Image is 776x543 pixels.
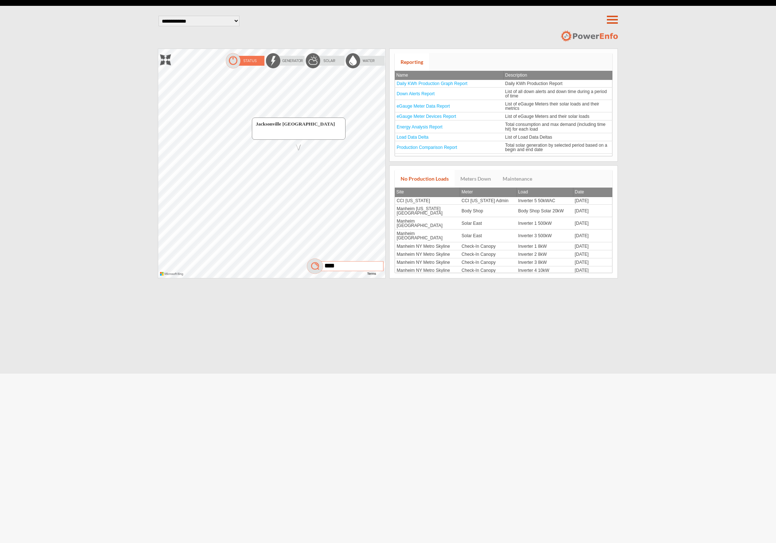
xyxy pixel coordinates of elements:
[397,124,442,130] a: Energy Analysis Report
[517,197,573,205] td: Inverter 5 50kWAC
[517,266,573,274] td: Inverter 4 10kW
[504,100,613,112] td: List of eGauge Meters their solar loads and their metrics
[460,250,516,258] td: Check-In Canopy
[504,133,613,141] td: List of Load Data Deltas
[573,250,613,258] td: [DATE]
[517,250,573,258] td: Inverter 2 8kW
[573,266,613,274] td: [DATE]
[225,53,265,69] img: statusOn.png
[460,242,516,250] td: Check-In Canopy
[504,154,613,162] td: List of several types of alerts
[397,155,416,160] a: Site Alerts
[460,197,516,205] td: CCI [US_STATE] Admin
[504,141,613,154] td: Total solar generation by selected period based on a begin and end date
[395,170,455,188] a: No Production Loads
[573,258,613,266] td: [DATE]
[460,205,516,217] td: Body Shop
[560,30,617,42] img: logo
[395,217,460,230] td: Manheim [GEOGRAPHIC_DATA]
[395,266,460,274] td: Manheim NY Metro Skyline
[504,71,613,80] th: Description
[504,88,613,100] td: List of all down alerts and down time during a period of time
[396,189,404,195] span: Site
[573,188,613,197] th: Date
[395,242,460,250] td: Manheim NY Metro Skyline
[575,189,584,195] span: Date
[505,73,527,78] span: Description
[460,188,516,197] th: Meter
[252,118,345,131] div: Jacksonville [GEOGRAPHIC_DATA]
[573,217,613,230] td: [DATE]
[395,250,460,258] td: Manheim NY Metro Skyline
[517,242,573,250] td: Inverter 1 8kW
[460,258,516,266] td: Check-In Canopy
[265,53,305,69] img: energyOff.png
[517,205,573,217] td: Body Shop Solar 20kW
[518,189,528,195] span: Load
[397,104,450,109] a: eGauge Meter Data Report
[345,53,385,69] img: waterOff.png
[517,188,573,197] th: Load
[160,274,185,276] a: Microsoft Bing
[573,230,613,242] td: [DATE]
[396,73,408,78] span: Name
[395,188,460,197] th: Site
[160,54,171,65] img: zoom.png
[305,53,345,69] img: solarOff.png
[504,120,613,133] td: Total consumption and max demand (including time hit) for each load
[573,197,613,205] td: [DATE]
[455,170,497,188] a: Meters Down
[395,258,460,266] td: Manheim NY Metro Skyline
[460,230,516,242] td: Solar East
[497,170,538,188] a: Maintenance
[395,205,460,217] td: Manheim [US_STATE][GEOGRAPHIC_DATA]
[573,242,613,250] td: [DATE]
[504,112,613,120] td: List of eGauge Meters and their solar loads
[397,135,428,140] a: Load Data Delta
[517,217,573,230] td: Inverter 1 500kW
[397,114,456,119] a: eGauge Meter Devices Report
[504,80,613,88] td: Daily KWh Production Report
[395,53,429,71] a: Reporting
[395,197,460,205] td: CCI [US_STATE]
[395,230,460,242] td: Manheim [GEOGRAPHIC_DATA]
[460,266,516,274] td: Check-In Canopy
[395,71,504,80] th: Name
[397,91,434,96] a: Down Alerts Report
[573,205,613,217] td: [DATE]
[517,258,573,266] td: Inverter 3 8kW
[460,217,516,230] td: Solar East
[517,230,573,242] td: Inverter 3 500kW
[461,189,473,195] span: Meter
[306,258,385,274] img: mag.png
[397,145,457,150] a: Production Comparison Report
[397,81,467,86] a: Daily KWh Production Graph Report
